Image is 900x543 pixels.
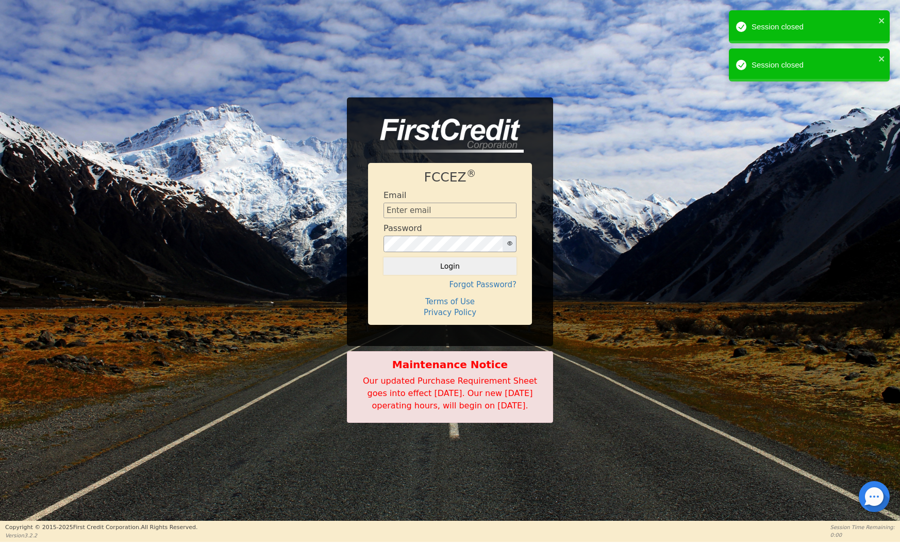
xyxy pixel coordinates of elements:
[368,119,524,153] img: logo-CMu_cnol.png
[830,523,895,531] p: Session Time Remaining:
[384,308,516,317] h4: Privacy Policy
[878,53,886,64] button: close
[384,223,422,233] h4: Password
[384,170,516,185] h1: FCCEZ
[466,168,476,179] sup: ®
[752,59,875,71] div: Session closed
[384,190,406,200] h4: Email
[5,532,197,539] p: Version 3.2.2
[353,357,547,372] b: Maintenance Notice
[384,203,516,218] input: Enter email
[141,524,197,531] span: All Rights Reserved.
[384,257,516,275] button: Login
[5,523,197,532] p: Copyright © 2015- 2025 First Credit Corporation.
[384,236,503,252] input: password
[878,14,886,26] button: close
[363,376,537,410] span: Our updated Purchase Requirement Sheet goes into effect [DATE]. Our new [DATE] operating hours, w...
[384,297,516,306] h4: Terms of Use
[830,531,895,539] p: 0:00
[384,280,516,289] h4: Forgot Password?
[752,21,875,33] div: Session closed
